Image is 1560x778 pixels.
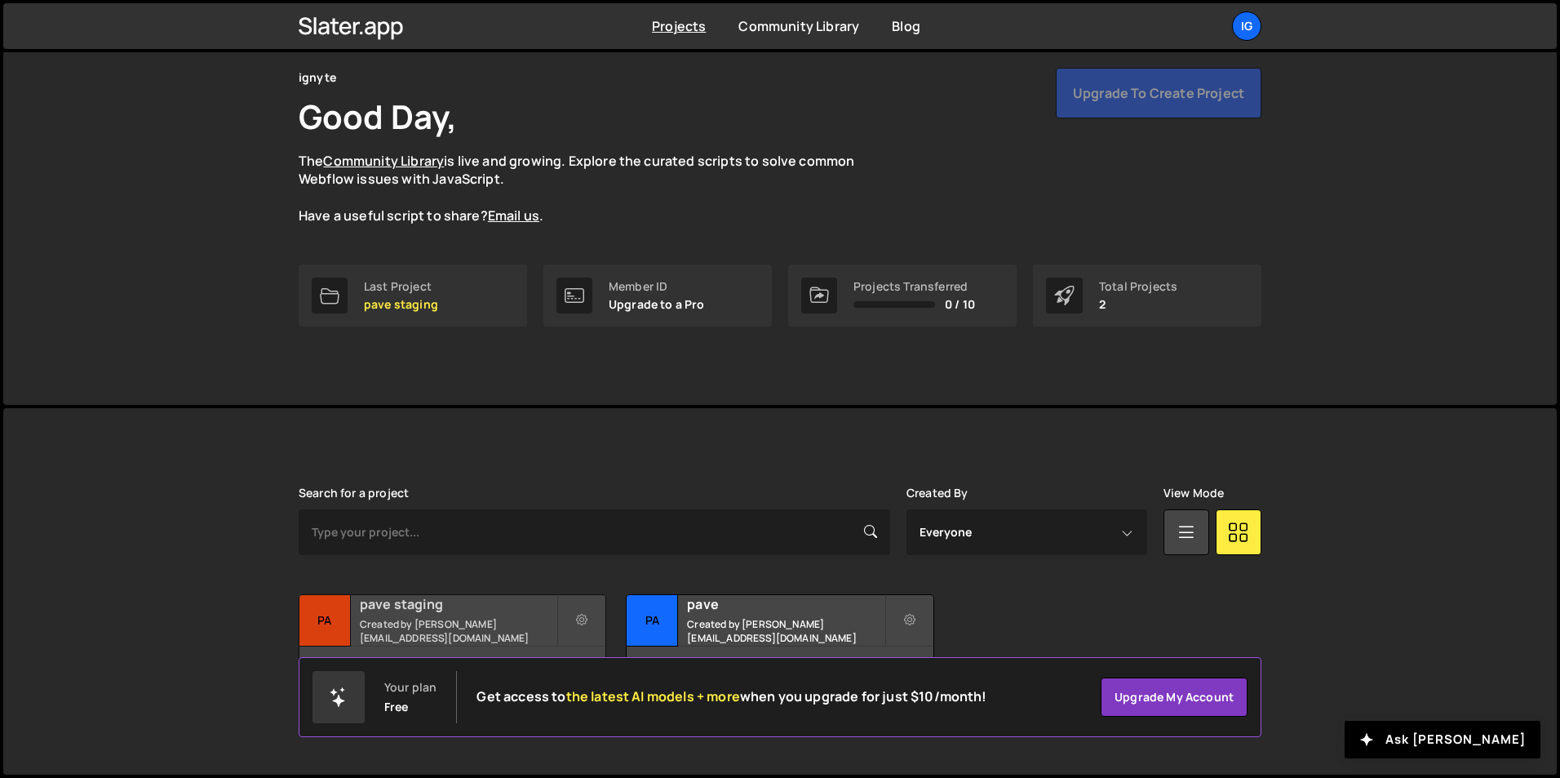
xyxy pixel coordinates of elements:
[360,617,556,645] small: Created by [PERSON_NAME][EMAIL_ADDRESS][DOMAIN_NAME]
[945,298,975,311] span: 0 / 10
[1101,678,1248,717] a: Upgrade my account
[299,68,336,87] div: ignyte
[299,265,527,327] a: Last Project pave staging
[299,487,409,500] label: Search for a project
[476,689,986,705] h2: Get access to when you upgrade for just $10/month!
[687,617,884,645] small: Created by [PERSON_NAME][EMAIL_ADDRESS][DOMAIN_NAME]
[384,700,409,714] div: Free
[853,280,975,293] div: Projects Transferred
[360,595,556,613] h2: pave staging
[299,509,890,555] input: Type your project...
[299,595,351,647] div: pa
[609,298,705,311] p: Upgrade to a Pro
[687,595,884,613] h2: pave
[299,594,606,696] a: pa pave staging Created by [PERSON_NAME][EMAIL_ADDRESS][DOMAIN_NAME] 5 pages, last updated by [DATE]
[627,647,933,696] div: 5 pages, last updated by [DATE]
[299,647,605,696] div: 5 pages, last updated by [DATE]
[384,681,437,694] div: Your plan
[1345,721,1540,758] button: Ask [PERSON_NAME]
[299,152,886,225] p: The is live and growing. Explore the curated scripts to solve common Webflow issues with JavaScri...
[566,687,740,705] span: the latest AI models + more
[323,152,444,170] a: Community Library
[1099,298,1177,311] p: 2
[1232,11,1261,41] a: ig
[627,595,678,647] div: pa
[488,207,539,225] a: Email us
[652,17,706,35] a: Projects
[892,17,920,35] a: Blog
[738,17,859,35] a: Community Library
[299,94,457,139] h1: Good Day,
[626,594,933,696] a: pa pave Created by [PERSON_NAME][EMAIL_ADDRESS][DOMAIN_NAME] 5 pages, last updated by [DATE]
[906,487,968,500] label: Created By
[609,280,705,293] div: Member ID
[364,298,438,311] p: pave staging
[1163,487,1224,500] label: View Mode
[1099,280,1177,293] div: Total Projects
[364,280,438,293] div: Last Project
